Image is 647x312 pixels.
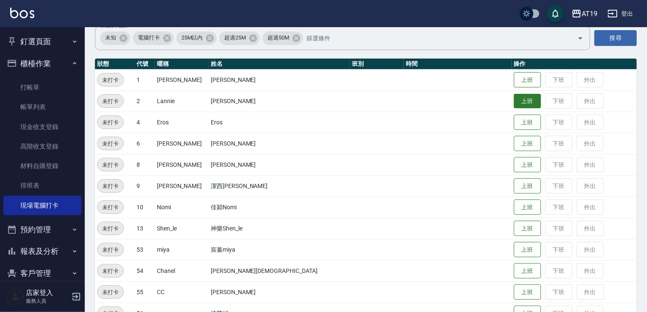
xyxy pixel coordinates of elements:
button: 搜尋 [594,30,637,46]
button: 上班 [514,157,541,173]
th: 代號 [134,59,155,70]
td: 神樂Shen_le [209,218,350,239]
td: Nomi [155,197,209,218]
button: 上班 [514,178,541,194]
span: 未知 [100,34,121,42]
span: 超過25M [219,34,251,42]
span: 未打卡 [98,97,123,106]
img: Logo [10,8,34,18]
button: 上班 [514,242,541,258]
td: 53 [134,239,155,260]
th: 時間 [404,59,512,70]
td: [PERSON_NAME] [209,69,350,90]
td: Eros [209,112,350,133]
td: CC [155,281,209,303]
span: 未打卡 [98,182,123,191]
td: Chanel [155,260,209,281]
td: [PERSON_NAME] [209,90,350,112]
span: 未打卡 [98,288,123,297]
div: 未知 [100,31,130,45]
p: 服務人員 [26,297,69,305]
a: 打帳單 [3,78,81,97]
td: 54 [134,260,155,281]
td: [PERSON_NAME] [209,281,350,303]
td: 10 [134,197,155,218]
span: 超過50M [262,34,294,42]
button: 上班 [514,94,541,109]
span: 未打卡 [98,224,123,233]
th: 姓名 [209,59,350,70]
button: 上班 [514,72,541,88]
input: 篩選條件 [304,31,563,45]
td: 宸蓁miya [209,239,350,260]
button: 上班 [514,136,541,152]
td: [PERSON_NAME] [209,133,350,154]
a: 排班表 [3,176,81,195]
span: 未打卡 [98,76,123,84]
a: 帳單列表 [3,97,81,117]
a: 高階收支登錄 [3,137,81,156]
th: 狀態 [95,59,134,70]
th: 操作 [512,59,637,70]
span: 未打卡 [98,118,123,127]
td: [PERSON_NAME][DEMOGRAPHIC_DATA] [209,260,350,281]
td: 潔西[PERSON_NAME] [209,175,350,197]
button: 釘選頁面 [3,31,81,53]
span: 未打卡 [98,245,123,254]
td: Shen_le [155,218,209,239]
button: Open [574,31,587,45]
td: Eros [155,112,209,133]
span: 未打卡 [98,267,123,275]
td: [PERSON_NAME] [155,133,209,154]
button: 預約管理 [3,219,81,241]
td: [PERSON_NAME] [155,175,209,197]
td: 9 [134,175,155,197]
div: 電腦打卡 [133,31,174,45]
div: 25M以內 [176,31,217,45]
td: Lannie [155,90,209,112]
td: [PERSON_NAME] [155,69,209,90]
td: 佳穎Nomi [209,197,350,218]
th: 班別 [350,59,404,70]
td: 13 [134,218,155,239]
td: 6 [134,133,155,154]
div: 超過25M [219,31,260,45]
button: 登出 [604,6,637,22]
button: AT19 [568,5,601,22]
th: 暱稱 [155,59,209,70]
div: AT19 [582,8,597,19]
span: 未打卡 [98,139,123,148]
span: 未打卡 [98,203,123,212]
button: 上班 [514,200,541,215]
button: 客戶管理 [3,262,81,284]
td: miya [155,239,209,260]
td: 55 [134,281,155,303]
button: 上班 [514,284,541,300]
div: 超過50M [262,31,303,45]
td: 4 [134,112,155,133]
td: [PERSON_NAME] [155,154,209,175]
img: Person [7,288,24,305]
span: 25M以內 [176,34,208,42]
button: 上班 [514,221,541,236]
span: 未打卡 [98,160,123,169]
a: 材料自購登錄 [3,156,81,176]
button: 上班 [514,115,541,130]
a: 現場電腦打卡 [3,196,81,215]
button: 櫃檯作業 [3,53,81,75]
span: 電腦打卡 [133,34,165,42]
td: [PERSON_NAME] [209,154,350,175]
td: 1 [134,69,155,90]
button: save [547,5,564,22]
a: 現金收支登錄 [3,117,81,137]
td: 2 [134,90,155,112]
button: 上班 [514,263,541,279]
label: 篩選打卡記錄 [101,22,128,29]
h5: 店家登入 [26,289,69,297]
td: 8 [134,154,155,175]
button: 報表及分析 [3,240,81,262]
